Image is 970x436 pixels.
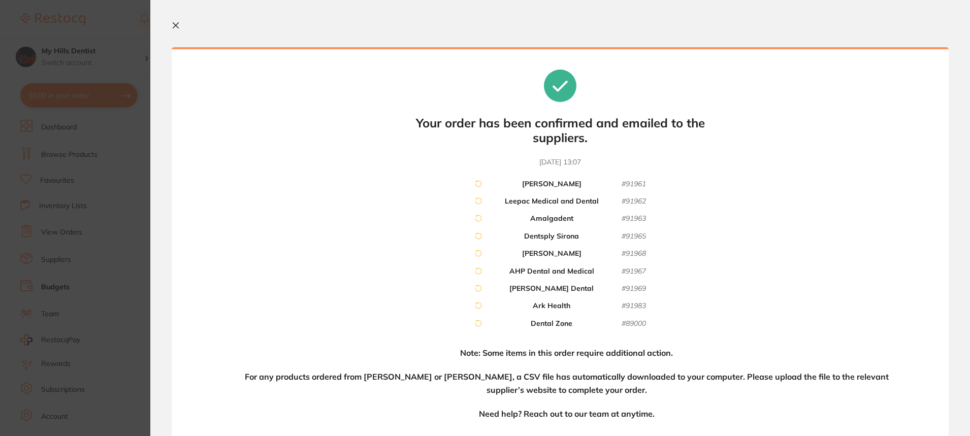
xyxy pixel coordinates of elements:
img: cart-spinner.png [474,215,482,222]
b: [PERSON_NAME] [522,249,581,258]
b: [PERSON_NAME] [522,180,581,189]
small: # 91963 [622,214,646,223]
img: cart-spinner.png [474,284,482,292]
h4: Note: Some items in this order require additional action. [460,347,673,360]
img: cart-spinner.png [474,197,482,205]
img: cart-spinner.png [474,319,482,327]
img: cart-spinner.png [474,250,482,257]
time: [DATE] 13:07 [539,157,581,167]
small: # 89000 [622,319,646,328]
small: # 91968 [622,249,646,258]
b: Dental Zone [531,319,572,328]
small: # 91965 [622,232,646,241]
small: # 91969 [622,284,646,293]
img: cart-spinner.png [474,180,482,187]
h4: For any products ordered from [PERSON_NAME] or [PERSON_NAME], a CSV file has automatically downlo... [243,371,890,396]
h4: Need help? Reach out to our team at anytime. [479,408,655,421]
b: [PERSON_NAME] Dental [509,284,594,293]
b: Amalgadent [530,214,573,223]
b: Leepac Medical and Dental [505,197,599,206]
b: Dentsply Sirona [524,232,579,241]
img: cart-spinner.png [474,267,482,275]
b: AHP Dental and Medical [509,267,594,276]
b: Ark Health [533,301,570,311]
img: cart-spinner.png [474,232,482,240]
small: # 91962 [622,197,646,206]
small: # 91961 [622,180,646,189]
img: cart-spinner.png [474,302,482,310]
small: # 91967 [622,267,646,276]
b: Your order has been confirmed and emailed to the suppliers. [408,116,713,145]
small: # 91983 [622,301,646,311]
